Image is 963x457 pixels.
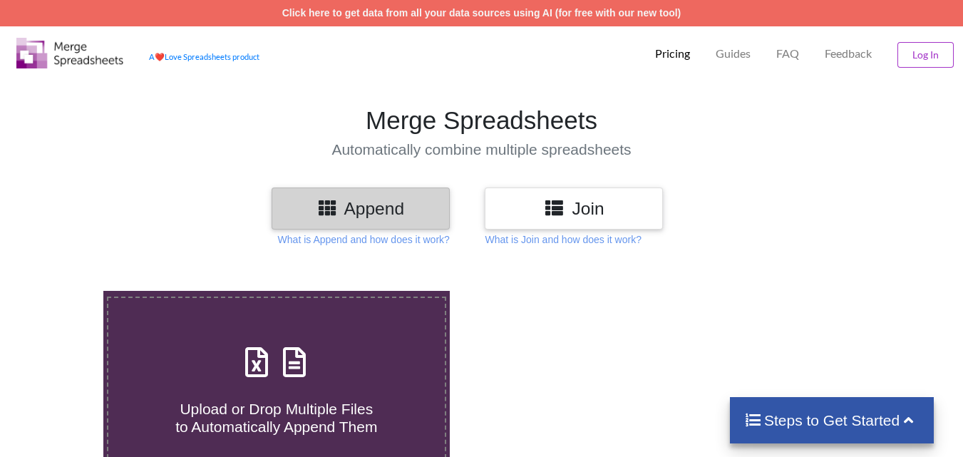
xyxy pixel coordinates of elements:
h3: Join [495,198,652,219]
span: Feedback [825,48,872,59]
a: AheartLove Spreadsheets product [149,52,259,61]
h3: Append [282,198,439,219]
img: Logo.png [16,38,123,68]
p: What is Append and how does it work? [278,232,450,247]
h4: Steps to Get Started [744,411,920,429]
button: Log In [897,42,954,68]
p: Pricing [655,46,690,61]
p: FAQ [776,46,799,61]
span: heart [155,52,165,61]
p: What is Join and how does it work? [485,232,641,247]
a: Click here to get data from all your data sources using AI (for free with our new tool) [282,7,681,19]
span: Upload or Drop Multiple Files to Automatically Append Them [175,401,377,435]
p: Guides [716,46,751,61]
